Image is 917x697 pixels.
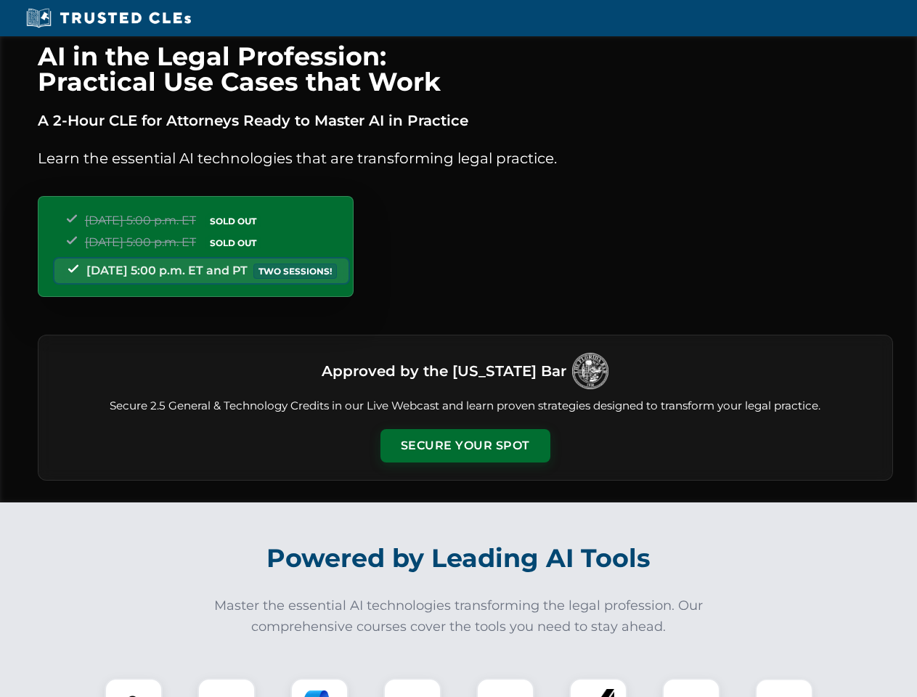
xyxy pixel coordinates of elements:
button: Secure Your Spot [380,429,550,462]
p: Learn the essential AI technologies that are transforming legal practice. [38,147,893,170]
span: SOLD OUT [205,235,261,250]
h1: AI in the Legal Profession: Practical Use Cases that Work [38,44,893,94]
img: Trusted CLEs [22,7,195,29]
p: A 2-Hour CLE for Attorneys Ready to Master AI in Practice [38,109,893,132]
p: Secure 2.5 General & Technology Credits in our Live Webcast and learn proven strategies designed ... [56,398,875,415]
img: Logo [572,353,608,389]
span: [DATE] 5:00 p.m. ET [85,235,196,249]
span: SOLD OUT [205,213,261,229]
h2: Powered by Leading AI Tools [57,533,861,584]
span: [DATE] 5:00 p.m. ET [85,213,196,227]
h3: Approved by the [US_STATE] Bar [322,358,566,384]
p: Master the essential AI technologies transforming the legal profession. Our comprehensive courses... [205,595,713,637]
